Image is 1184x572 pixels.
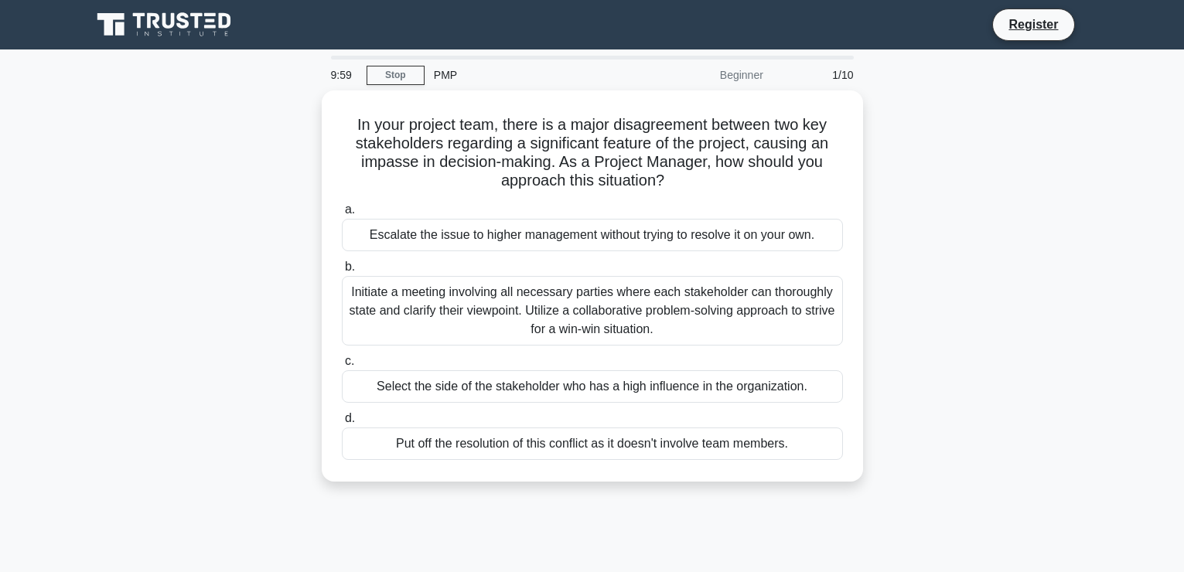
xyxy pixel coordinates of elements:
[342,427,843,460] div: Put off the resolution of this conflict as it doesn't involve team members.
[367,66,425,85] a: Stop
[322,60,367,90] div: 9:59
[345,203,355,216] span: a.
[637,60,773,90] div: Beginner
[345,411,355,424] span: d.
[999,15,1067,34] a: Register
[342,219,843,251] div: Escalate the issue to higher management without trying to resolve it on your own.
[342,370,843,403] div: Select the side of the stakeholder who has a high influence in the organization.
[342,276,843,346] div: Initiate a meeting involving all necessary parties where each stakeholder can thoroughly state an...
[773,60,863,90] div: 1/10
[340,115,844,191] h5: In your project team, there is a major disagreement between two key stakeholders regarding a sign...
[345,260,355,273] span: b.
[345,354,354,367] span: c.
[425,60,637,90] div: PMP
